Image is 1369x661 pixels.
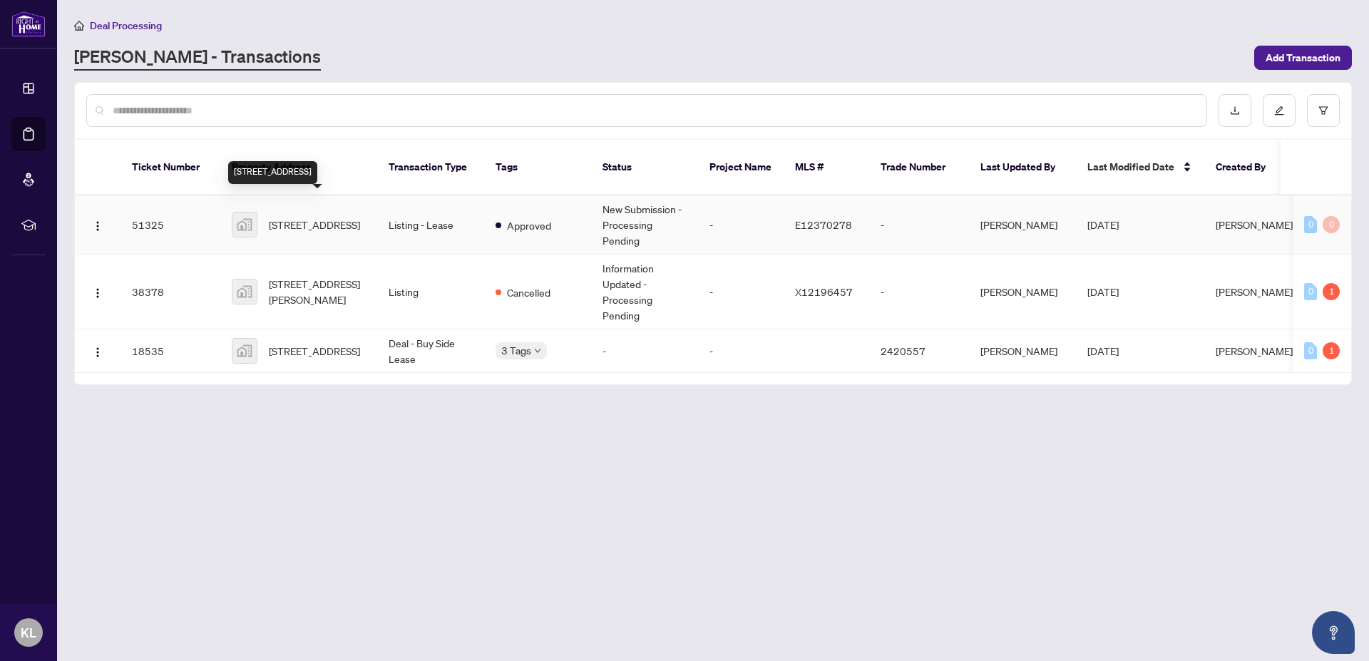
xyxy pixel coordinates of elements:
td: Deal - Buy Side Lease [377,329,484,373]
button: Logo [86,339,109,362]
div: 0 [1304,283,1317,300]
span: [STREET_ADDRESS] [269,343,360,359]
th: Property Address [220,140,377,195]
button: filter [1307,94,1340,127]
td: [PERSON_NAME] [969,329,1076,373]
th: Trade Number [869,140,969,195]
span: Approved [507,217,551,233]
span: KL [21,622,36,642]
span: download [1230,106,1240,116]
td: 18535 [121,329,220,373]
th: Status [591,140,698,195]
td: - [869,195,969,255]
td: - [698,329,784,373]
span: [PERSON_NAME] [1216,285,1293,298]
td: [PERSON_NAME] [969,255,1076,329]
span: 3 Tags [501,342,531,359]
th: MLS # [784,140,869,195]
span: Last Modified Date [1087,159,1174,175]
td: Information Updated - Processing Pending [591,255,698,329]
td: 51325 [121,195,220,255]
a: [PERSON_NAME] - Transactions [74,45,321,71]
span: [STREET_ADDRESS][PERSON_NAME] [269,276,366,307]
td: - [698,195,784,255]
span: X12196457 [795,285,853,298]
td: Listing - Lease [377,195,484,255]
span: [DATE] [1087,218,1119,231]
td: - [869,255,969,329]
th: Last Modified Date [1076,140,1204,195]
button: Open asap [1312,611,1355,654]
td: - [698,255,784,329]
td: - [591,329,698,373]
span: edit [1274,106,1284,116]
td: 2420557 [869,329,969,373]
img: Logo [92,287,103,299]
th: Last Updated By [969,140,1076,195]
img: Logo [92,220,103,232]
span: Add Transaction [1266,46,1340,69]
span: [PERSON_NAME] [1216,218,1293,231]
div: 0 [1304,216,1317,233]
button: Logo [86,280,109,303]
th: Ticket Number [121,140,220,195]
div: [STREET_ADDRESS] [228,161,317,184]
img: Logo [92,347,103,358]
img: thumbnail-img [232,212,257,237]
div: 0 [1304,342,1317,359]
button: edit [1263,94,1296,127]
span: [DATE] [1087,344,1119,357]
button: Logo [86,213,109,236]
span: [DATE] [1087,285,1119,298]
th: Created By [1204,140,1290,195]
div: 0 [1323,216,1340,233]
div: 1 [1323,342,1340,359]
span: Deal Processing [90,19,162,32]
td: Listing [377,255,484,329]
th: Transaction Type [377,140,484,195]
span: filter [1318,106,1328,116]
td: New Submission - Processing Pending [591,195,698,255]
th: Tags [484,140,591,195]
span: Cancelled [507,285,550,300]
button: download [1219,94,1251,127]
button: Add Transaction [1254,46,1352,70]
span: [STREET_ADDRESS] [269,217,360,232]
div: 1 [1323,283,1340,300]
span: [PERSON_NAME] [1216,344,1293,357]
th: Project Name [698,140,784,195]
span: down [534,347,541,354]
img: thumbnail-img [232,339,257,363]
td: 38378 [121,255,220,329]
img: thumbnail-img [232,280,257,304]
td: [PERSON_NAME] [969,195,1076,255]
span: E12370278 [795,218,852,231]
span: home [74,21,84,31]
img: logo [11,11,46,37]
